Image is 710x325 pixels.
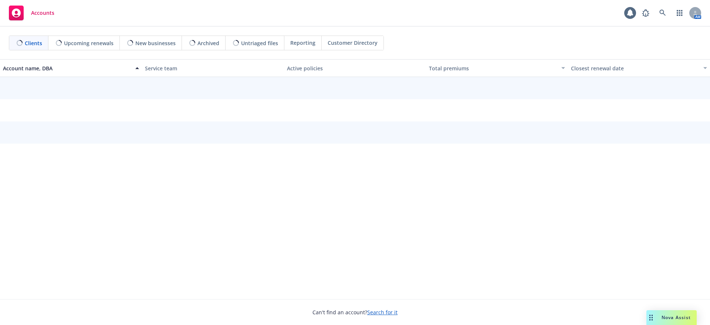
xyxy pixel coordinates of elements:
a: Switch app [672,6,687,20]
a: Search for it [367,309,398,316]
span: Clients [25,39,42,47]
button: Service team [142,59,284,77]
button: Active policies [284,59,426,77]
button: Total premiums [426,59,568,77]
div: Total premiums [429,64,557,72]
div: Account name, DBA [3,64,131,72]
div: Closest renewal date [571,64,699,72]
a: Search [655,6,670,20]
div: Active policies [287,64,423,72]
span: Nova Assist [662,314,691,321]
span: Can't find an account? [312,308,398,316]
span: Upcoming renewals [64,39,114,47]
span: Untriaged files [241,39,278,47]
span: Archived [197,39,219,47]
span: New businesses [135,39,176,47]
button: Nova Assist [646,310,697,325]
span: Customer Directory [328,39,378,47]
div: Drag to move [646,310,656,325]
a: Accounts [6,3,57,23]
span: Accounts [31,10,54,16]
div: Service team [145,64,281,72]
a: Report a Bug [638,6,653,20]
span: Reporting [290,39,315,47]
button: Closest renewal date [568,59,710,77]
